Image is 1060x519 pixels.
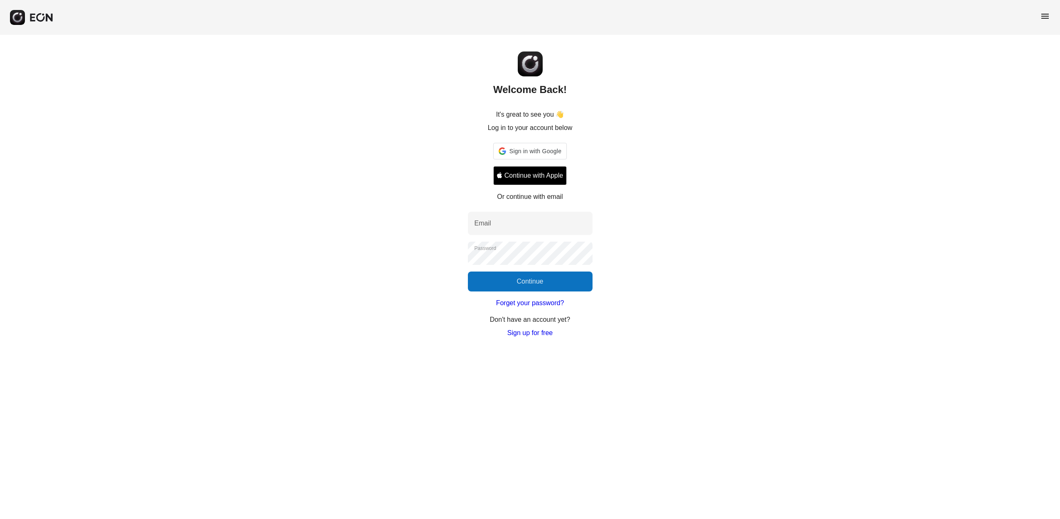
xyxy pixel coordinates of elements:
[468,272,593,291] button: Continue
[1040,11,1050,21] span: menu
[475,218,491,228] label: Email
[493,143,567,159] div: Sign in with Google
[496,110,564,120] p: It's great to see you 👋
[493,166,567,185] button: Signin with apple ID
[493,83,567,96] h2: Welcome Back!
[496,298,564,308] a: Forget your password?
[497,192,563,202] p: Or continue with email
[475,245,497,252] label: Password
[507,328,553,338] a: Sign up for free
[488,123,573,133] p: Log in to your account below
[509,146,561,156] span: Sign in with Google
[490,315,570,325] p: Don't have an account yet?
